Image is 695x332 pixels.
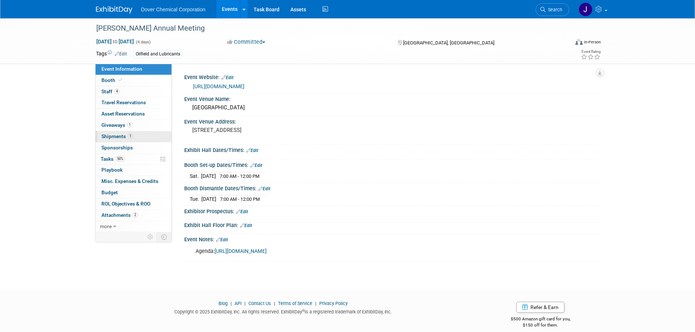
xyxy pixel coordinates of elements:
a: Refer & Earn [516,302,564,313]
a: [URL][DOMAIN_NAME] [193,83,244,89]
div: Exhibit Hall Floor Plan: [184,220,599,229]
td: Tags [96,50,127,58]
span: Asset Reservations [101,111,145,117]
a: Travel Reservations [96,97,171,108]
div: In-Person [584,39,601,45]
div: Agenda: [190,244,519,259]
span: Shipments [101,133,133,139]
td: Tue. [190,195,201,203]
span: Event Information [101,66,142,72]
span: 1 [128,133,133,139]
a: ROI, Objectives & ROO [96,199,171,210]
span: Booth [101,77,124,83]
span: [GEOGRAPHIC_DATA], [GEOGRAPHIC_DATA] [403,40,494,46]
a: Sponsorships [96,142,171,153]
td: [DATE] [201,172,216,180]
span: 50% [115,156,125,161]
pre: [STREET_ADDRESS] [192,127,349,133]
span: Dover Chemical Corporation [141,7,206,12]
div: [GEOGRAPHIC_DATA] [190,102,594,113]
span: more [100,223,112,229]
a: Edit [115,51,127,56]
td: Toggle Event Tabs [157,232,171,242]
sup: ® [302,309,305,313]
button: Committed [225,38,268,46]
a: Booth [96,75,171,86]
span: 7:00 AM - 12:00 PM [220,173,259,179]
div: Event Venue Address: [184,116,599,125]
div: Event Rating [581,50,601,54]
div: Copyright © 2025 ExhibitDay, Inc. All rights reserved. ExhibitDay is a registered trademark of Ex... [96,307,471,315]
a: Playbook [96,165,171,176]
a: Event Information [96,64,171,75]
a: Edit [246,148,258,153]
span: 2 [132,212,138,218]
div: Event Website: [184,72,599,81]
img: Janette Murphy [579,3,592,16]
img: ExhibitDay [96,6,132,13]
a: Misc. Expenses & Credits [96,176,171,187]
div: Booth Dismantle Dates/Times: [184,183,599,192]
div: $500 Amazon gift card for you, [482,311,599,328]
span: (4 days) [135,40,151,44]
a: Search [536,3,569,16]
div: Exhibit Hall Dates/Times: [184,145,599,154]
a: Contact Us [248,301,271,306]
a: Privacy Policy [319,301,348,306]
div: Oilfield and Lubricants [134,50,182,58]
a: [URL][DOMAIN_NAME] [215,248,267,254]
span: | [243,301,247,306]
a: Tasks50% [96,154,171,165]
img: Format-Inperson.png [575,39,583,45]
a: Edit [221,75,233,80]
span: Staff [101,89,120,94]
span: 4 [114,89,120,94]
span: 7:00 AM - 12:00 PM [220,196,260,202]
a: Asset Reservations [96,109,171,120]
span: 1 [127,122,132,128]
td: Sat. [190,172,201,180]
a: Budget [96,187,171,198]
a: Edit [250,163,262,168]
span: Budget [101,190,118,195]
span: Search [545,7,562,12]
a: Edit [216,237,228,242]
span: Travel Reservations [101,99,146,105]
a: Shipments1 [96,131,171,142]
span: Giveaways [101,122,132,128]
span: Attachments [101,212,138,218]
div: [PERSON_NAME] Annual Meeting [94,22,558,35]
div: Event Venue Name: [184,94,599,103]
i: Booth reservation complete [119,78,122,82]
a: Edit [258,186,270,191]
a: Edit [236,209,248,214]
span: to [112,39,119,44]
div: Event Notes: [184,234,599,243]
div: $150 off for them. [482,322,599,328]
span: | [313,301,318,306]
span: Sponsorships [101,145,133,151]
a: Giveaways1 [96,120,171,131]
span: | [272,301,277,306]
a: Edit [240,223,252,228]
a: Blog [219,301,228,306]
span: Playbook [101,167,123,173]
span: [DATE] [DATE] [96,38,134,45]
a: Attachments2 [96,210,171,221]
span: Tasks [101,156,125,162]
a: Terms of Service [278,301,312,306]
a: more [96,221,171,232]
div: Event Format [526,38,601,49]
a: Staff4 [96,86,171,97]
span: ROI, Objectives & ROO [101,201,150,207]
td: Personalize Event Tab Strip [144,232,157,242]
a: API [235,301,242,306]
span: Misc. Expenses & Credits [101,178,158,184]
div: Exhibitor Prospectus: [184,206,599,215]
td: [DATE] [201,195,216,203]
span: | [229,301,233,306]
div: Booth Set-up Dates/Times: [184,160,599,169]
